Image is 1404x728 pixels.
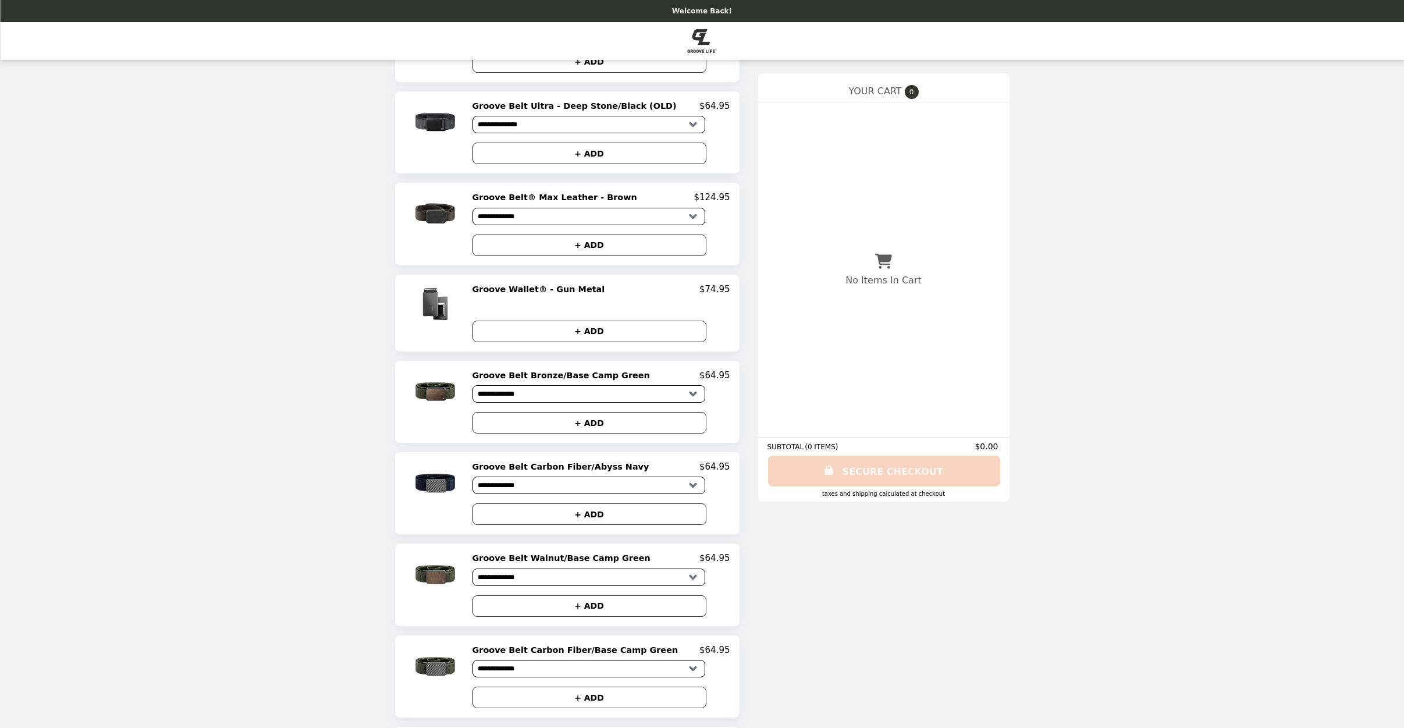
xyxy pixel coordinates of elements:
h2: Groove Belt Ultra - Deep Stone/Black (OLD) [472,101,681,111]
img: Groove Belt® Max Leather - Brown [403,192,471,236]
p: Welcome Back! [672,7,732,15]
img: Groove Belt Walnut/Base Camp Green [403,553,471,596]
span: ( 0 ITEMS ) [805,443,838,451]
select: Select a product variant [472,116,705,133]
p: $64.95 [699,101,730,111]
img: Groove Wallet® - Gun Metal [403,284,471,328]
select: Select a product variant [472,569,705,586]
img: Groove Belt Bronze/Base Camp Green [403,370,471,414]
img: Brand Logo [688,29,716,53]
span: YOUR CART [848,86,901,97]
button: + ADD [472,503,706,525]
p: No Items In Cart [845,275,921,286]
div: Taxes and Shipping calculated at checkout [767,491,1000,497]
img: Groove Belt Carbon Fiber/Base Camp Green [403,645,471,688]
p: $64.95 [699,645,730,655]
h2: Groove Belt® Max Leather - Brown [472,192,642,203]
h2: Groove Wallet® - Gun Metal [472,284,610,294]
button: + ADD [472,235,706,256]
span: 0 [905,85,919,99]
p: $64.95 [699,370,730,381]
button: + ADD [472,143,706,164]
h2: Groove Belt Bronze/Base Camp Green [472,370,655,381]
h2: Groove Belt Walnut/Base Camp Green [472,553,655,563]
button: + ADD [472,595,706,617]
h2: Groove Belt Carbon Fiber/Abyss Navy [472,461,654,472]
p: $124.95 [694,192,730,203]
select: Select a product variant [472,477,705,494]
p: $64.95 [699,553,730,563]
h2: Groove Belt Carbon Fiber/Base Camp Green [472,645,683,655]
button: + ADD [472,321,706,342]
select: Select a product variant [472,660,705,677]
select: Select a product variant [472,208,705,225]
button: + ADD [472,412,706,434]
p: $64.95 [699,461,730,472]
img: Groove Belt Ultra - Deep Stone/Black (OLD) [403,101,471,144]
select: Select a product variant [472,385,705,403]
p: $74.95 [699,284,730,294]
span: SUBTOTAL [767,443,805,451]
button: + ADD [472,687,706,708]
img: Groove Belt Carbon Fiber/Abyss Navy [403,461,471,505]
span: $0.00 [975,442,1000,451]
